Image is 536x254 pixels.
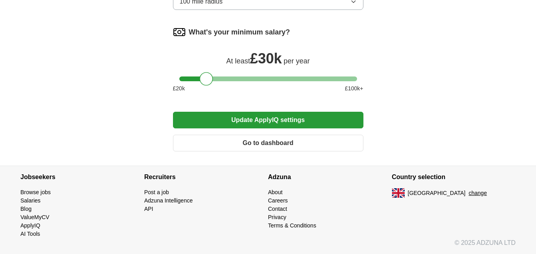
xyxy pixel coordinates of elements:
[268,214,286,220] a: Privacy
[284,57,310,65] span: per year
[268,206,287,212] a: Contact
[144,197,193,204] a: Adzuna Intelligence
[21,206,32,212] a: Blog
[226,57,250,65] span: At least
[392,188,405,198] img: UK flag
[144,189,169,195] a: Post a job
[408,189,466,197] span: [GEOGRAPHIC_DATA]
[268,189,283,195] a: About
[173,84,185,93] span: £ 20 k
[21,189,51,195] a: Browse jobs
[21,222,40,229] a: ApplyIQ
[392,166,516,188] h4: Country selection
[345,84,363,93] span: £ 100 k+
[21,231,40,237] a: AI Tools
[144,206,154,212] a: API
[268,222,316,229] a: Terms & Conditions
[21,214,50,220] a: ValueMyCV
[21,197,41,204] a: Salaries
[469,189,487,197] button: change
[14,238,522,254] div: © 2025 ADZUNA LTD
[173,26,186,38] img: salary.png
[173,135,363,151] button: Go to dashboard
[189,27,290,38] label: What's your minimum salary?
[250,50,282,67] span: £ 30k
[173,112,363,128] button: Update ApplyIQ settings
[268,197,288,204] a: Careers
